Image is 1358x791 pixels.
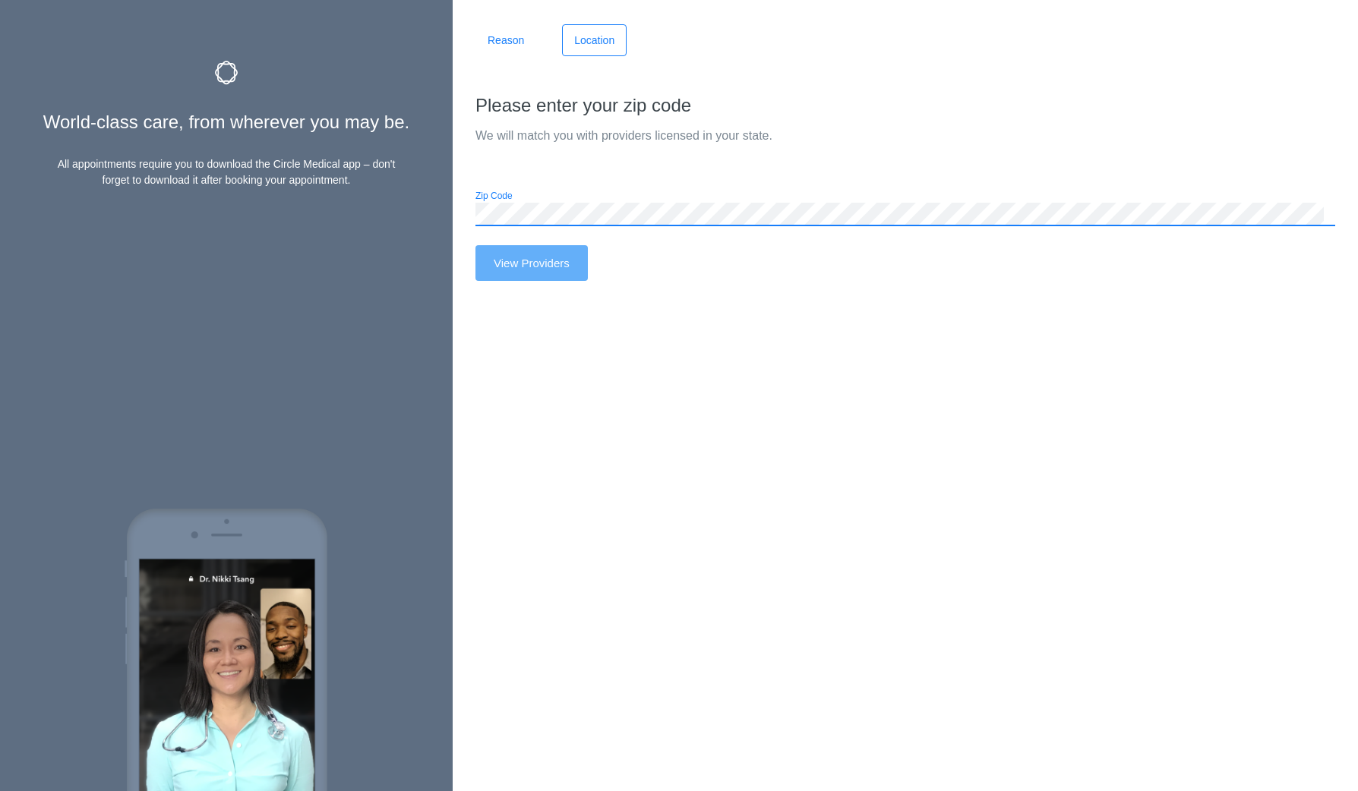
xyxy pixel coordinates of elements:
[475,245,588,281] button: View Providers
[215,61,238,85] img: Circle Medical Logo
[475,192,513,201] label: Zip Code
[475,128,1335,143] p: We will match you with providers licensed in your state.
[475,96,1335,115] h2: Please enter your zip code
[55,156,399,188] p: All appointments require you to download the Circle Medical app – don't forget to download it aft...
[562,24,627,56] a: Location
[475,24,536,56] a: Reason
[120,502,333,791] img: Circle Medical Logo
